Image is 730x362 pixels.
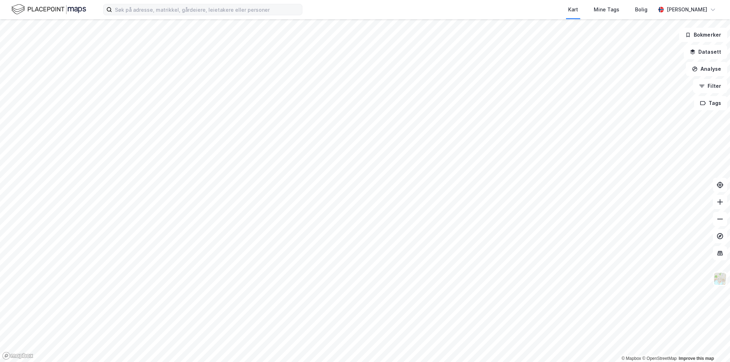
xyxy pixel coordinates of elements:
div: Bolig [635,5,647,14]
button: Filter [693,79,727,93]
div: Mine Tags [594,5,619,14]
a: Mapbox homepage [2,352,33,360]
a: Improve this map [679,356,714,361]
img: Z [713,272,727,286]
input: Søk på adresse, matrikkel, gårdeiere, leietakere eller personer [112,4,302,15]
a: Mapbox [621,356,641,361]
button: Datasett [684,45,727,59]
div: Kart [568,5,578,14]
a: OpenStreetMap [642,356,677,361]
button: Bokmerker [679,28,727,42]
button: Analyse [686,62,727,76]
iframe: Chat Widget [694,328,730,362]
div: [PERSON_NAME] [667,5,707,14]
button: Tags [694,96,727,110]
img: logo.f888ab2527a4732fd821a326f86c7f29.svg [11,3,86,16]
